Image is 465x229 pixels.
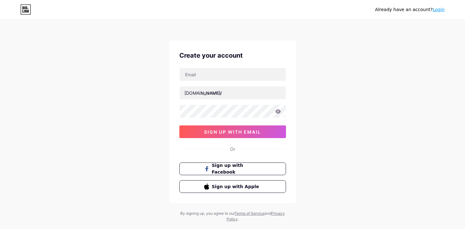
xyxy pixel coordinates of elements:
[180,86,286,99] input: username
[230,146,235,152] div: Or
[212,183,261,190] span: Sign up with Apple
[235,211,264,216] a: Terms of Service
[179,125,286,138] button: sign up with email
[179,51,286,60] div: Create your account
[184,90,222,96] div: [DOMAIN_NAME]/
[180,68,286,81] input: Email
[179,211,287,222] div: By signing up, you agree to our and .
[433,7,445,12] a: Login
[179,162,286,175] button: Sign up with Facebook
[179,180,286,193] button: Sign up with Apple
[204,129,261,135] span: sign up with email
[375,6,445,13] div: Already have an account?
[212,162,261,175] span: Sign up with Facebook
